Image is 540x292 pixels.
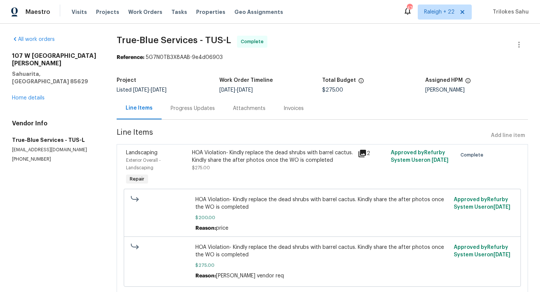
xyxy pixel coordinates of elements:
span: price [216,226,228,231]
span: [DATE] [432,158,448,163]
span: [DATE] [237,87,253,93]
a: Home details [12,95,45,101]
h5: Work Order Timeline [219,78,273,83]
span: [DATE] [493,205,510,210]
span: Complete [460,151,486,159]
span: Reason: [195,273,216,278]
span: [DATE] [493,252,510,257]
span: Work Orders [128,8,162,16]
h2: 107 W [GEOGRAPHIC_DATA][PERSON_NAME] [12,52,99,67]
h4: Vendor Info [12,120,99,127]
span: $275.00 [195,262,449,269]
span: Visits [72,8,87,16]
span: Geo Assignments [234,8,283,16]
p: [EMAIL_ADDRESS][DOMAIN_NAME] [12,147,99,153]
div: 479 [407,5,412,12]
span: Approved by Refurby System User on [454,197,510,210]
span: The total cost of line items that have been proposed by Opendoor. This sum includes line items th... [358,78,364,87]
h5: Assigned HPM [425,78,463,83]
div: Attachments [233,105,265,112]
div: HOA Violation- Kindly replace the dead shrubs with barrel cactus. Kindly share the after photos o... [192,149,353,164]
span: Line Items [117,129,488,143]
span: The hpm assigned to this work order. [465,78,471,87]
span: [DATE] [151,87,166,93]
h5: Project [117,78,136,83]
span: Approved by Refurby System User on [391,150,448,163]
a: All work orders [12,37,55,42]
span: Reason: [195,226,216,231]
span: [DATE] [133,87,149,93]
span: Projects [96,8,119,16]
span: $275.00 [192,166,210,170]
div: [PERSON_NAME] [425,87,528,93]
div: Invoices [283,105,304,112]
div: Progress Updates [171,105,215,112]
h5: Sahuarita, [GEOGRAPHIC_DATA] 85629 [12,70,99,85]
span: HOA Violation- Kindly replace the dead shrubs with barrel cactus. Kindly share the after photos o... [195,196,449,211]
span: Properties [196,8,225,16]
span: Trilokes Sahu [490,8,529,16]
span: True-Blue Services - TUS-L [117,36,231,45]
span: [DATE] [219,87,235,93]
span: Tasks [171,9,187,15]
span: Landscaping [126,150,157,155]
div: 5G7N0TB3X8AAB-9e4d06903 [117,54,528,61]
span: $200.00 [195,214,449,221]
span: - [133,87,166,93]
b: Reference: [117,55,144,60]
p: [PHONE_NUMBER] [12,156,99,163]
span: Listed [117,87,166,93]
span: $275.00 [322,87,343,93]
span: [PERSON_NAME] vendor req [216,273,284,278]
span: Maestro [25,8,50,16]
span: Exterior Overall - Landscaping [126,158,161,170]
h5: Total Budget [322,78,356,83]
div: 2 [358,149,386,158]
span: Complete [241,38,267,45]
span: Repair [127,175,147,183]
span: Raleigh + 22 [424,8,454,16]
span: HOA Violation- Kindly replace the dead shrubs with barrel cactus. Kindly share the after photos o... [195,244,449,259]
span: - [219,87,253,93]
span: Approved by Refurby System User on [454,245,510,257]
div: Line Items [126,104,153,112]
h5: True-Blue Services - TUS-L [12,136,99,144]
